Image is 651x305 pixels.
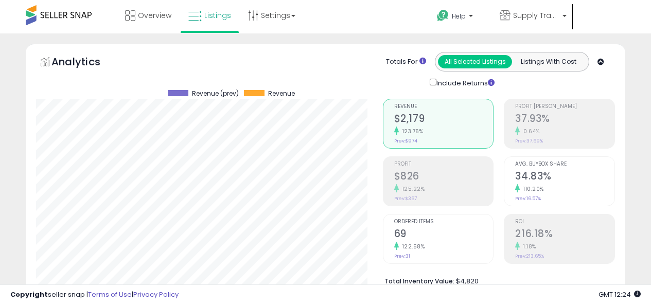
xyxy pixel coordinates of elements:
[515,113,614,127] h2: 37.93%
[133,290,179,299] a: Privacy Policy
[515,170,614,184] h2: 34.83%
[394,228,494,242] h2: 69
[452,12,466,21] span: Help
[192,90,239,97] span: Revenue (prev)
[512,55,586,68] button: Listings With Cost
[394,113,494,127] h2: $2,179
[429,2,490,33] a: Help
[394,162,494,167] span: Profit
[394,253,410,259] small: Prev: 31
[515,138,543,144] small: Prev: 37.69%
[515,253,544,259] small: Prev: 213.65%
[384,277,454,285] b: Total Inventory Value:
[394,195,417,202] small: Prev: $367
[88,290,132,299] a: Terms of Use
[204,10,231,21] span: Listings
[384,274,607,286] li: $4,820
[10,290,48,299] strong: Copyright
[51,55,120,71] h5: Analytics
[436,9,449,22] i: Get Help
[438,55,512,68] button: All Selected Listings
[520,243,536,250] small: 1.18%
[515,104,614,110] span: Profit [PERSON_NAME]
[520,128,540,135] small: 0.64%
[422,77,507,88] div: Include Returns
[515,195,541,202] small: Prev: 16.57%
[513,10,559,21] span: Supply Trade LLC
[394,219,494,225] span: Ordered Items
[10,290,179,300] div: seller snap | |
[520,185,544,193] small: 110.20%
[138,10,171,21] span: Overview
[515,219,614,225] span: ROI
[394,104,494,110] span: Revenue
[599,290,641,299] span: 2025-08-15 12:24 GMT
[399,128,424,135] small: 123.76%
[515,162,614,167] span: Avg. Buybox Share
[515,228,614,242] h2: 216.18%
[394,138,417,144] small: Prev: $974
[268,90,295,97] span: Revenue
[386,57,426,67] div: Totals For
[399,185,425,193] small: 125.22%
[399,243,425,250] small: 122.58%
[394,170,494,184] h2: $826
